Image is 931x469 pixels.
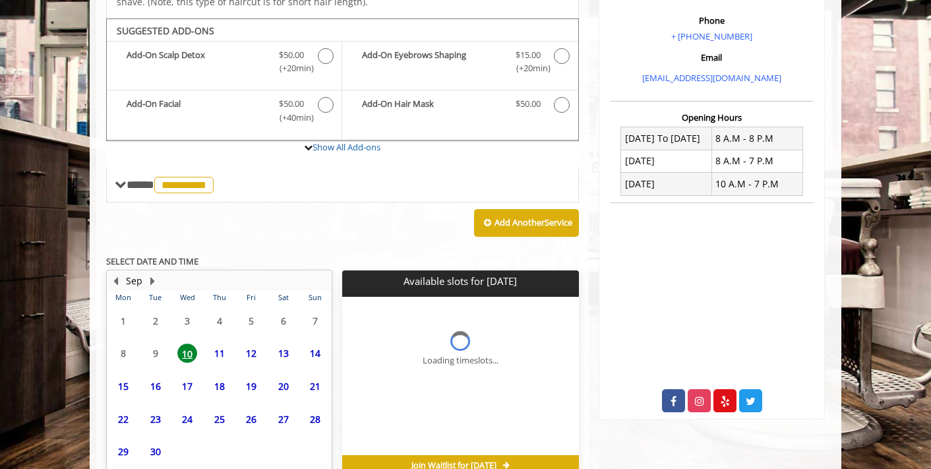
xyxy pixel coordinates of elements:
[147,274,158,288] button: Next Month
[508,61,547,75] span: (+20min )
[279,97,304,111] span: $50.00
[299,402,332,435] td: Select day28
[139,370,171,403] td: Select day16
[106,18,579,141] div: The Made Man Senior Barber Haircut And Shave Add-onS
[113,97,335,128] label: Add-On Facial
[107,435,139,468] td: Select day29
[267,337,299,370] td: Select day13
[347,276,573,287] p: Available slots for [DATE]
[614,16,810,25] h3: Phone
[235,370,267,403] td: Select day19
[241,410,261,429] span: 26
[313,141,380,153] a: Show All Add-ons
[711,150,802,172] td: 8 A.M - 7 P.M
[711,127,802,150] td: 8 A.M - 8 P.M
[171,370,203,403] td: Select day17
[127,48,266,76] b: Add-On Scalp Detox
[106,255,198,267] b: SELECT DATE AND TIME
[362,48,502,76] b: Add-On Eyebrows Shaping
[274,344,293,363] span: 13
[203,402,235,435] td: Select day25
[279,48,304,62] span: $50.00
[711,173,802,195] td: 10 A.M - 7 P.M
[299,291,332,304] th: Sun
[139,435,171,468] td: Select day30
[274,377,293,396] span: 20
[305,377,325,396] span: 21
[267,291,299,304] th: Sat
[146,442,165,461] span: 30
[139,291,171,304] th: Tue
[235,337,267,370] td: Select day12
[117,24,214,37] b: SUGGESTED ADD-ONS
[299,370,332,403] td: Select day21
[305,410,325,429] span: 28
[621,150,712,172] td: [DATE]
[614,53,810,62] h3: Email
[274,410,293,429] span: 27
[474,209,579,237] button: Add AnotherService
[107,402,139,435] td: Select day22
[146,410,165,429] span: 23
[362,97,502,113] b: Add-On Hair Mask
[611,113,813,122] h3: Opening Hours
[113,48,335,79] label: Add-On Scalp Detox
[349,48,571,79] label: Add-On Eyebrows Shaping
[203,291,235,304] th: Thu
[272,111,311,125] span: (+40min )
[516,97,541,111] span: $50.00
[107,370,139,403] td: Select day15
[126,274,142,288] button: Sep
[235,402,267,435] td: Select day26
[113,442,133,461] span: 29
[349,97,571,116] label: Add-On Hair Mask
[110,274,121,288] button: Previous Month
[235,291,267,304] th: Fri
[241,344,261,363] span: 12
[177,344,197,363] span: 10
[210,377,229,396] span: 18
[127,97,266,125] b: Add-On Facial
[203,370,235,403] td: Select day18
[267,370,299,403] td: Select day20
[423,354,498,367] div: Loading timeslots...
[171,402,203,435] td: Select day24
[107,291,139,304] th: Mon
[241,377,261,396] span: 19
[113,410,133,429] span: 22
[171,291,203,304] th: Wed
[177,410,197,429] span: 24
[516,48,541,62] span: $15.00
[305,344,325,363] span: 14
[299,337,332,370] td: Select day14
[113,377,133,396] span: 15
[621,127,712,150] td: [DATE] To [DATE]
[272,61,311,75] span: (+20min )
[177,377,197,396] span: 17
[642,72,781,84] a: [EMAIL_ADDRESS][DOMAIN_NAME]
[495,216,572,228] b: Add Another Service
[267,402,299,435] td: Select day27
[621,173,712,195] td: [DATE]
[146,377,165,396] span: 16
[210,344,229,363] span: 11
[210,410,229,429] span: 25
[203,337,235,370] td: Select day11
[171,337,203,370] td: Select day10
[139,402,171,435] td: Select day23
[671,30,752,42] a: + [PHONE_NUMBER]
